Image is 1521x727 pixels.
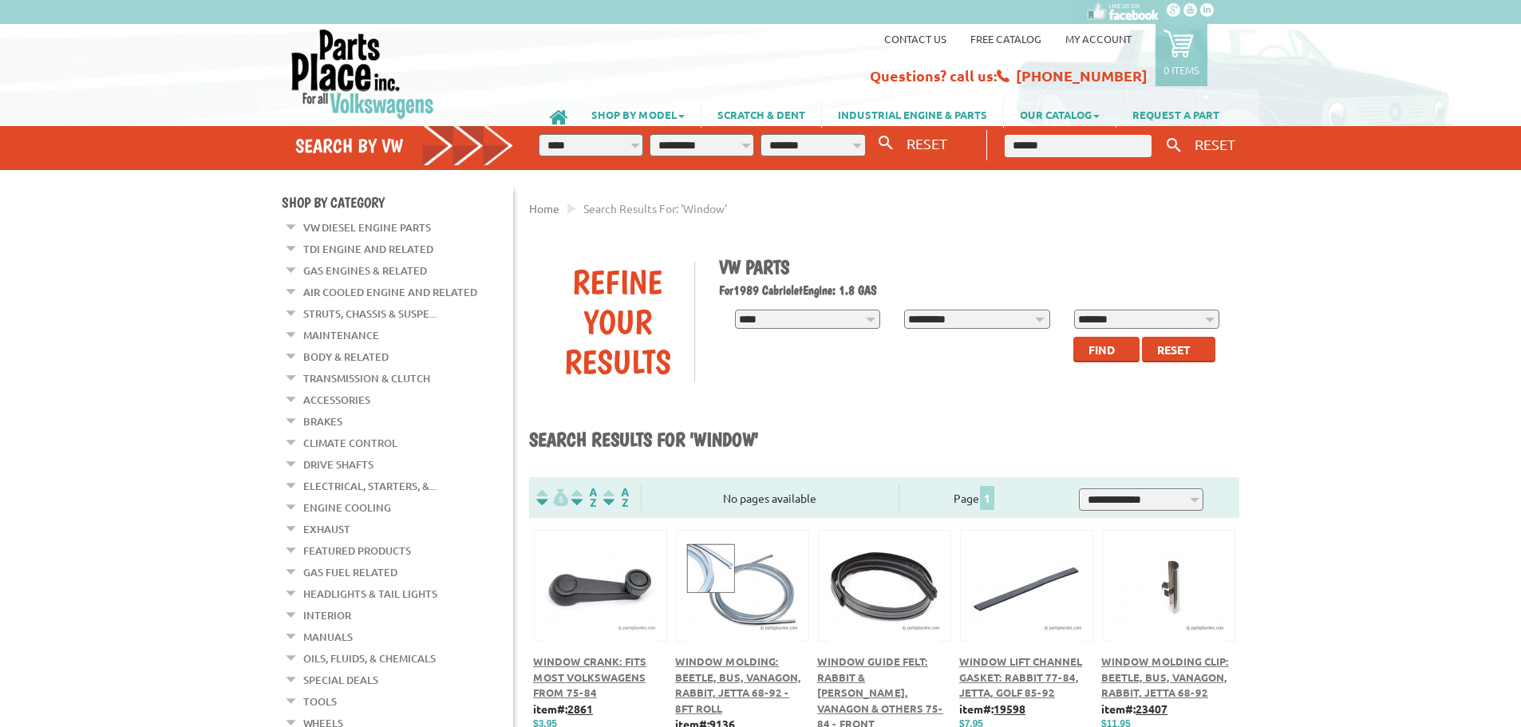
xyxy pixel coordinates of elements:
a: SHOP BY MODEL [575,101,701,128]
a: Window Lift Channel Gasket: Rabbit 77-84, Jetta, Golf 85-92 [959,654,1082,699]
a: INDUSTRIAL ENGINE & PARTS [822,101,1003,128]
a: Oils, Fluids, & Chemicals [303,648,436,669]
u: 23407 [1136,701,1167,716]
a: Gas Engines & Related [303,260,427,281]
a: Electrical, Starters, &... [303,476,437,496]
span: Find [1088,342,1115,357]
span: 1 [980,486,994,510]
b: item#: [959,701,1025,716]
a: Transmission & Clutch [303,368,430,389]
b: item#: [533,701,593,716]
span: Engine: 1.8 GAS [803,283,877,298]
h4: Search by VW [295,134,514,157]
b: item#: [1101,701,1167,716]
a: Home [529,201,559,215]
img: Sort by Sales Rank [600,488,632,507]
div: Refine Your Results [541,262,694,381]
a: Tools [303,691,337,712]
a: TDI Engine and Related [303,239,433,259]
a: Body & Related [303,346,389,367]
a: Window Molding Clip: Beetle, Bus, Vanagon, Rabbit, Jetta 68-92 [1101,654,1229,699]
a: Air Cooled Engine and Related [303,282,477,302]
a: Interior [303,605,351,626]
a: Window Crank: Fits most Volkswagens from 75-84 [533,654,646,699]
a: Exhaust [303,519,350,539]
a: Free Catalog [970,32,1041,45]
img: Parts Place Inc! [290,28,436,120]
a: My Account [1065,32,1132,45]
div: Page [899,484,1051,511]
a: Contact us [884,32,946,45]
a: Struts, Chassis & Suspe... [303,303,437,324]
span: RESET [1195,136,1235,152]
a: Maintenance [303,325,379,346]
a: Accessories [303,389,370,410]
a: Window Molding: Beetle, Bus, Vanagon, Rabbit, Jetta 68-92 - 8ft Roll [675,654,801,715]
button: Keyword Search [1162,132,1186,159]
a: Climate Control [303,433,397,453]
a: Manuals [303,626,353,647]
u: 19598 [994,701,1025,716]
button: Reset [1142,337,1215,362]
h1: VW Parts [719,255,1228,279]
a: Special Deals [303,670,378,690]
button: RESET [1188,132,1242,156]
u: 2861 [567,701,593,716]
button: Find [1073,337,1140,362]
div: No pages available [642,490,899,507]
a: VW Diesel Engine Parts [303,217,431,238]
a: Featured Products [303,540,411,561]
a: Gas Fuel Related [303,562,397,583]
a: Headlights & Tail Lights [303,583,437,604]
a: 0 items [1156,24,1207,86]
span: For [719,283,733,298]
a: Engine Cooling [303,497,391,518]
button: RESET [900,132,954,155]
img: Sort by Headline [568,488,600,507]
span: Search results for: 'window' [583,201,727,215]
img: filterpricelow.svg [536,488,568,507]
h1: Search results for 'window' [529,428,1239,453]
p: 0 items [1163,63,1199,77]
a: Drive Shafts [303,454,373,475]
a: SCRATCH & DENT [701,101,821,128]
span: RESET [907,135,947,152]
a: Brakes [303,411,342,432]
a: OUR CATALOG [1004,101,1116,128]
span: Reset [1157,342,1191,357]
h2: 1989 Cabriolet [719,283,1228,298]
a: REQUEST A PART [1116,101,1235,128]
button: Search By VW... [872,132,899,155]
h4: Shop By Category [282,194,513,211]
